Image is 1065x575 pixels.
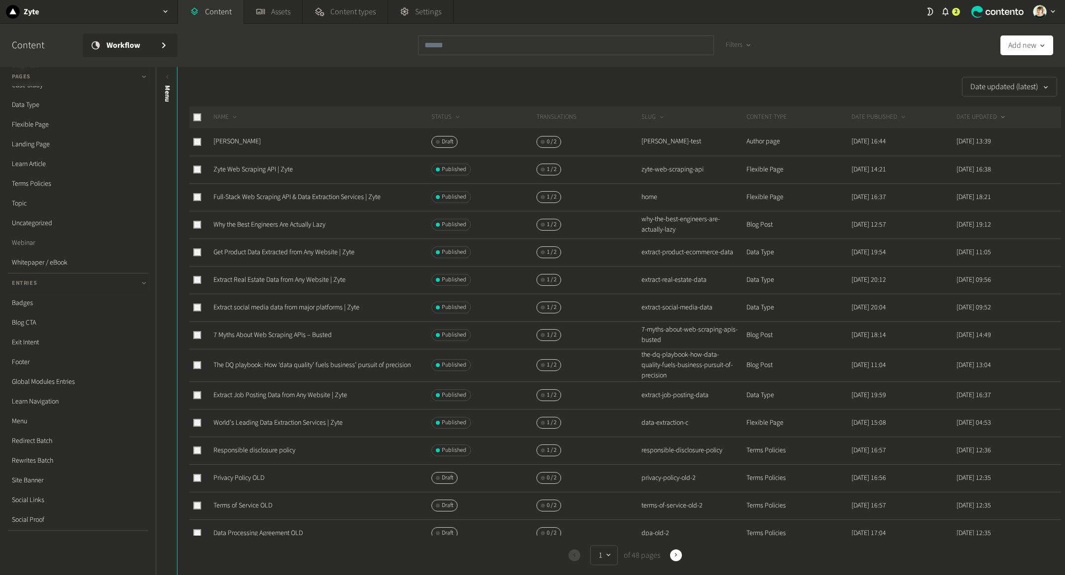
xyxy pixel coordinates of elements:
td: Terms Policies [746,437,851,464]
a: Extract social media data from major platforms | Zyte [213,303,359,312]
time: [DATE] 13:04 [957,360,991,370]
time: [DATE] 20:12 [852,275,886,285]
button: NAME [213,112,239,122]
span: Published [442,165,466,174]
a: Terms of Service OLD [213,501,272,510]
span: Draft [442,501,453,510]
span: Content types [330,6,376,18]
a: Social Proof [8,510,148,530]
a: Landing Page [8,135,148,154]
time: [DATE] 09:56 [957,275,991,285]
span: 1 / 2 [547,193,557,202]
td: Terms Policies [746,492,851,519]
a: Blog CTA [8,313,148,333]
span: Filters [726,40,743,50]
time: [DATE] 17:04 [852,528,886,538]
span: Published [442,391,466,400]
a: Zyte Web Scraping API | Zyte [213,165,293,174]
span: Published [442,303,466,312]
a: Extract Job Posting Data from Any Website | Zyte [213,390,347,400]
a: Webinar [8,233,148,253]
a: Site Banner [8,471,148,490]
span: Draft [442,137,453,146]
span: 0 / 2 [547,501,557,510]
td: the-dq-playbook-how-data-quality-fuels-business-pursuit-of-precision [641,349,746,381]
span: Published [442,220,466,229]
td: home [641,183,746,211]
a: Full-Stack Web Scraping API & Data Extraction Services | Zyte [213,192,381,202]
a: Redirect Batch [8,431,148,451]
th: CONTENT TYPE [746,106,851,128]
time: [DATE] 14:49 [957,330,991,340]
span: Published [442,446,466,455]
span: 2 [955,7,958,16]
a: Workflow [83,34,177,57]
time: [DATE] 16:37 [852,192,886,202]
time: [DATE] 16:44 [852,136,886,146]
time: [DATE] 20:04 [852,303,886,312]
a: Global Modules Entries [8,372,148,392]
td: responsible-disclosure-policy [641,437,746,464]
time: [DATE] 11:05 [957,247,991,257]
a: Uncategorized [8,213,148,233]
td: Blog Post [746,349,851,381]
span: 1 / 2 [547,391,557,400]
span: Published [442,418,466,427]
time: [DATE] 09:52 [957,303,991,312]
td: privacy-policy-old-2 [641,464,746,492]
h2: Content [12,38,67,53]
span: Pages [12,72,31,81]
span: 1 / 2 [547,418,557,427]
span: 0 / 2 [547,474,557,482]
img: Linda Giuliano [1033,5,1047,19]
span: Entries [12,279,37,288]
span: of 48 pages [622,549,660,561]
time: [DATE] 16:56 [852,473,886,483]
a: Data Type [8,95,148,115]
span: 1 / 2 [547,331,557,339]
td: Flexible Page [746,409,851,437]
span: Published [442,248,466,257]
td: dpa-old-2 [641,519,746,547]
a: Badges [8,293,148,313]
span: Published [442,331,466,339]
time: [DATE] 12:36 [957,445,991,455]
a: Whitepaper / eBook [8,253,148,272]
time: [DATE] 12:57 [852,220,886,230]
a: Privacy Policy OLD [213,473,264,483]
time: [DATE] 15:08 [852,418,886,428]
button: Filters [718,35,760,55]
button: 1 [590,545,618,565]
td: Data Type [746,266,851,294]
td: terms-of-service-old-2 [641,492,746,519]
td: Data Type [746,294,851,321]
time: [DATE] 12:35 [957,501,991,510]
button: SLUG [641,112,666,122]
td: [PERSON_NAME]-test [641,128,746,156]
span: 1 / 2 [547,446,557,455]
a: Extract Real Estate Data from Any Website | Zyte [213,275,346,285]
time: [DATE] 13:39 [957,136,991,146]
time: [DATE] 19:59 [852,390,886,400]
span: 1 / 2 [547,248,557,257]
a: [PERSON_NAME] [213,136,261,146]
a: Terms Policies [8,174,148,194]
td: extract-product-ecommerce-data [641,238,746,266]
span: 1 / 2 [547,220,557,229]
button: Date updated (latest) [962,77,1057,97]
a: The DQ playbook: How ‘data quality’ fuels business’ pursuit of precision [213,360,411,370]
a: Rewrites Batch [8,451,148,471]
td: Terms Policies [746,464,851,492]
span: Published [442,361,466,370]
time: [DATE] 19:54 [852,247,886,257]
span: Draft [442,529,453,538]
span: 0 / 2 [547,529,557,538]
span: Workflow [106,39,152,51]
span: 1 / 2 [547,303,557,312]
time: [DATE] 12:35 [957,473,991,483]
th: Translations [536,106,641,128]
a: Learn Article [8,154,148,174]
time: [DATE] 11:04 [852,360,886,370]
span: Settings [415,6,441,18]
